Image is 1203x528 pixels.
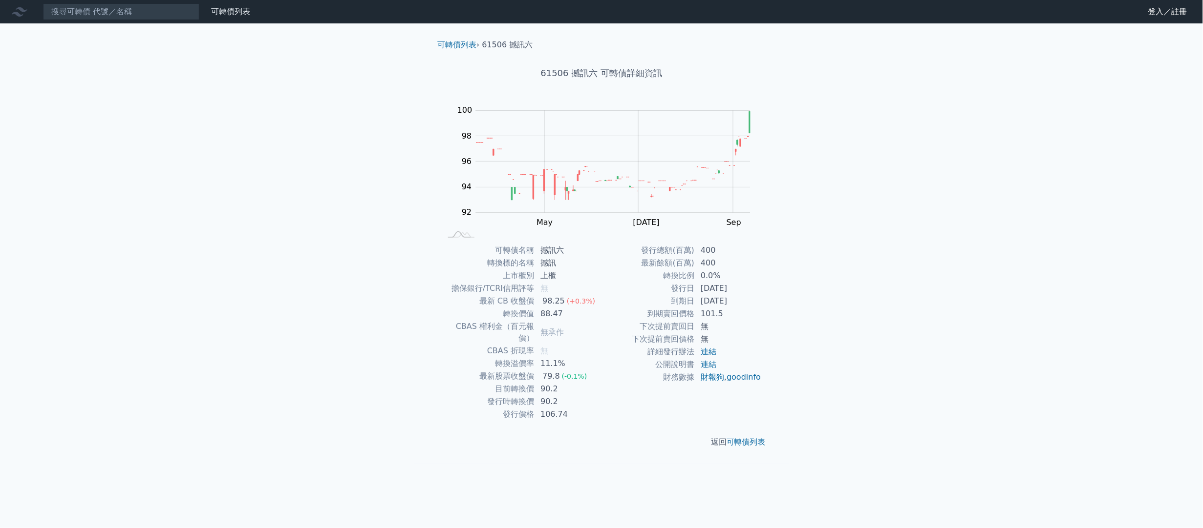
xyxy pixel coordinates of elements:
td: 最新 CB 收盤價 [441,295,535,307]
div: 79.8 [540,370,562,382]
td: 下次提前賣回價格 [601,333,695,345]
tspan: [DATE] [633,218,660,227]
tspan: Sep [727,218,741,227]
td: 無 [695,333,762,345]
a: 連結 [701,347,716,356]
span: 無 [540,284,548,293]
td: 90.2 [535,383,601,395]
td: CBAS 權利金（百元報價） [441,320,535,345]
td: [DATE] [695,282,762,295]
td: 106.74 [535,408,601,421]
span: (+0.3%) [567,297,595,305]
td: 到期賣回價格 [601,307,695,320]
div: 98.25 [540,295,567,307]
td: 0.0% [695,269,762,282]
tspan: 92 [462,207,472,217]
td: 發行價格 [441,408,535,421]
g: Chart [452,105,765,227]
a: 可轉債列表 [211,7,250,16]
td: 發行日 [601,282,695,295]
tspan: 94 [462,182,472,191]
td: 88.47 [535,307,601,320]
li: › [437,39,479,51]
td: 目前轉換價 [441,383,535,395]
td: 400 [695,244,762,257]
td: CBAS 折現率 [441,345,535,357]
g: Series [476,111,751,200]
a: 可轉債列表 [437,40,476,49]
td: 下次提前賣回日 [601,320,695,333]
a: goodinfo [727,372,761,382]
a: 可轉債列表 [727,437,766,447]
a: 連結 [701,360,716,369]
td: 發行時轉換價 [441,395,535,408]
tspan: 100 [457,105,473,115]
td: 最新股票收盤價 [441,370,535,383]
td: 撼訊六 [535,244,601,257]
td: 轉換價值 [441,307,535,320]
tspan: May [537,218,553,227]
td: 上市櫃別 [441,269,535,282]
tspan: 98 [462,131,472,141]
td: 轉換比例 [601,269,695,282]
td: 撼訊 [535,257,601,269]
td: 公開說明書 [601,358,695,371]
span: 無 [540,346,548,355]
td: 可轉債名稱 [441,244,535,257]
td: , [695,371,762,384]
td: 轉換溢價率 [441,357,535,370]
td: 詳細發行辦法 [601,345,695,358]
p: 返回 [430,436,773,448]
span: 無承作 [540,327,564,337]
h1: 61506 撼訊六 可轉債詳細資訊 [430,66,773,80]
td: [DATE] [695,295,762,307]
td: 無 [695,320,762,333]
a: 財報狗 [701,372,724,382]
td: 財務數據 [601,371,695,384]
td: 400 [695,257,762,269]
input: 搜尋可轉債 代號／名稱 [43,3,199,20]
td: 11.1% [535,357,601,370]
td: 90.2 [535,395,601,408]
tspan: 96 [462,157,472,166]
li: 61506 撼訊六 [482,39,533,51]
td: 最新餘額(百萬) [601,257,695,269]
td: 轉換標的名稱 [441,257,535,269]
a: 登入／註冊 [1140,4,1195,20]
td: 上櫃 [535,269,601,282]
td: 101.5 [695,307,762,320]
td: 發行總額(百萬) [601,244,695,257]
td: 到期日 [601,295,695,307]
span: (-0.1%) [562,372,587,380]
td: 擔保銀行/TCRI信用評等 [441,282,535,295]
